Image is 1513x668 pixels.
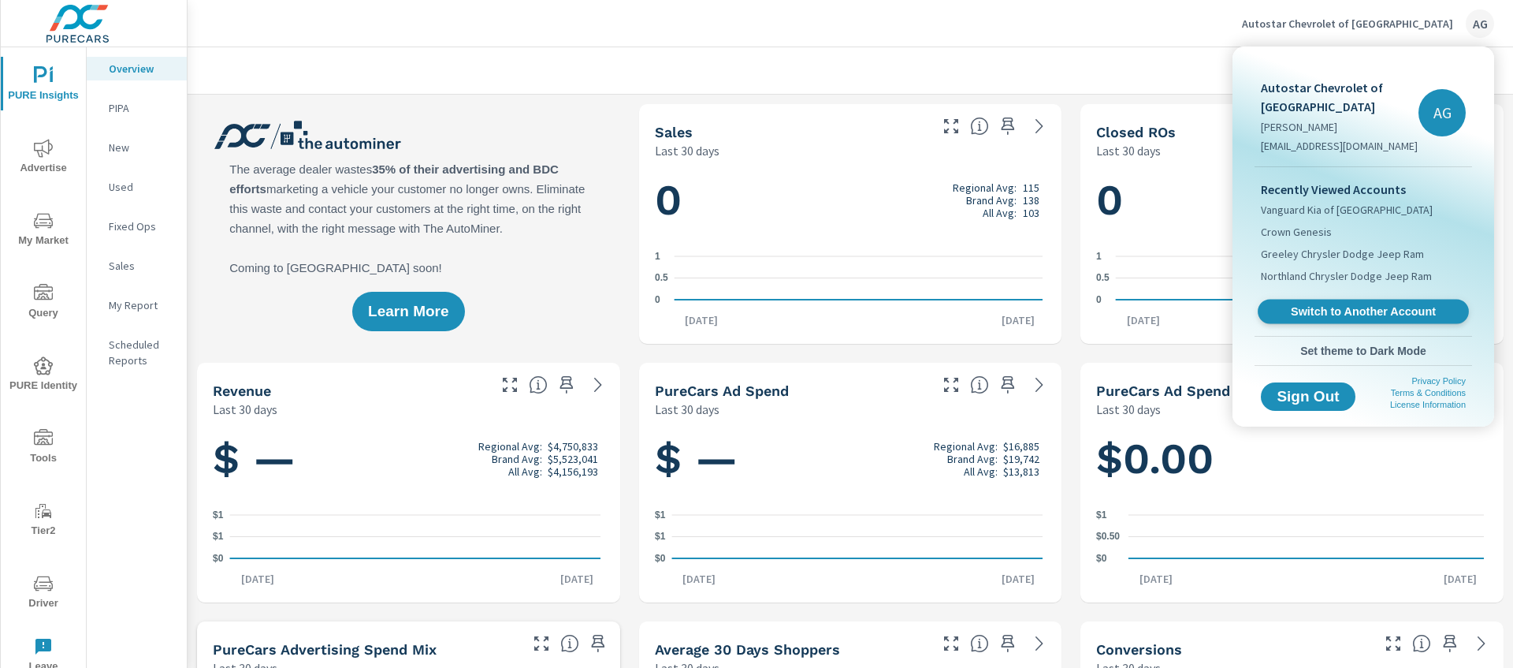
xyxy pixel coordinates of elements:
[1261,78,1418,116] p: Autostar Chevrolet of [GEOGRAPHIC_DATA]
[1261,344,1466,358] span: Set theme to Dark Mode
[1261,224,1332,240] span: Crown Genesis
[1390,400,1466,409] a: License Information
[1261,246,1424,262] span: Greeley Chrysler Dodge Jeep Ram
[1418,89,1466,136] div: AG
[1261,119,1418,135] p: [PERSON_NAME]
[1261,180,1466,199] p: Recently Viewed Accounts
[1412,376,1466,386] a: Privacy Policy
[1258,300,1469,324] a: Switch to Another Account
[1261,383,1355,411] button: Sign Out
[1261,138,1418,154] p: [EMAIL_ADDRESS][DOMAIN_NAME]
[1255,337,1472,365] button: Set theme to Dark Mode
[1273,390,1343,404] span: Sign Out
[1391,388,1466,397] a: Terms & Conditions
[1266,304,1459,319] span: Switch to Another Account
[1261,202,1433,218] span: Vanguard Kia of [GEOGRAPHIC_DATA]
[1261,268,1432,284] span: Northland Chrysler Dodge Jeep Ram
